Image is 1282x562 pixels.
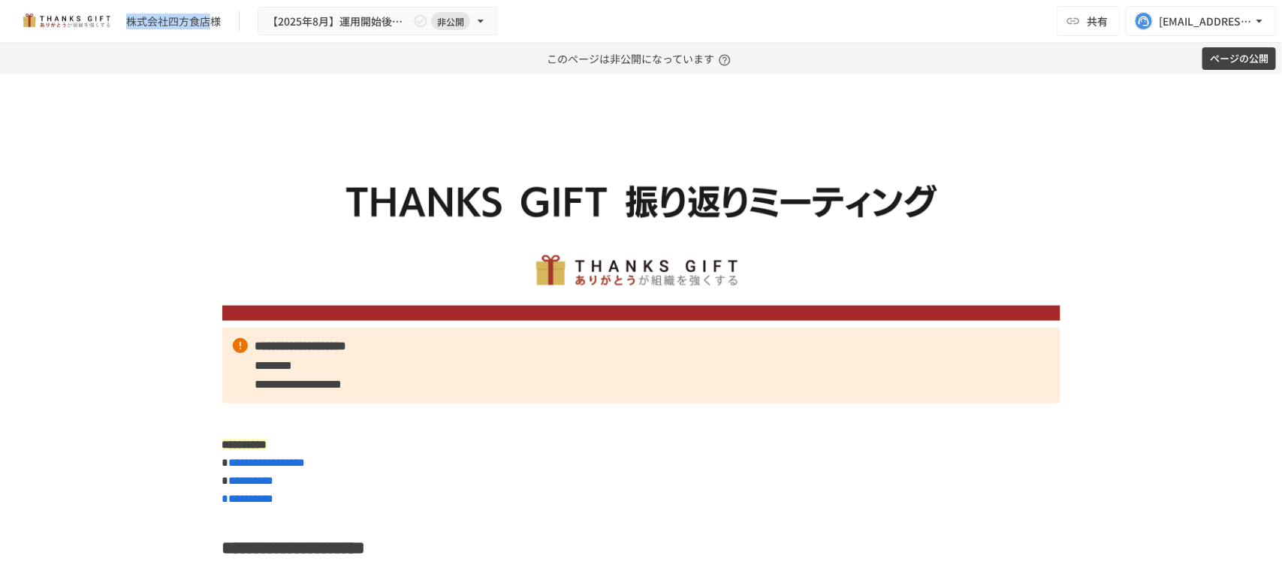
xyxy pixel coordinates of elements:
[431,14,470,29] span: 非公開
[267,12,410,31] span: 【2025年8月】運用開始後振り返りミーティング
[1202,47,1276,71] button: ページの公開
[126,14,221,29] div: 株式会社四方食店様
[1159,12,1252,31] div: [EMAIL_ADDRESS][DOMAIN_NAME]
[1057,6,1120,36] button: 共有
[222,111,1060,321] img: ywjCEzGaDRs6RHkpXm6202453qKEghjSpJ0uwcQsaCz
[258,7,498,36] button: 【2025年8月】運用開始後振り返りミーティング非公開
[1126,6,1276,36] button: [EMAIL_ADDRESS][DOMAIN_NAME]
[547,43,735,74] p: このページは非公開になっています
[1087,13,1108,29] span: 共有
[18,9,114,33] img: mMP1OxWUAhQbsRWCurg7vIHe5HqDpP7qZo7fRoNLXQh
